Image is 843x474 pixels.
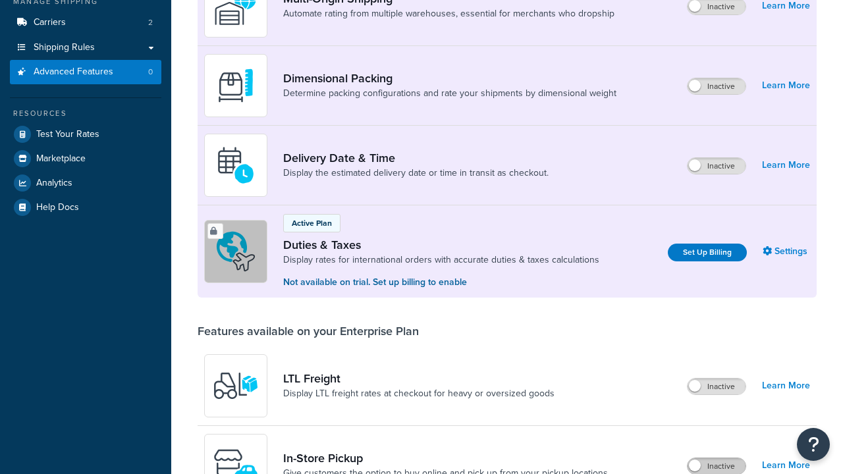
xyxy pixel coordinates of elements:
a: Learn More [762,377,810,395]
label: Inactive [688,379,746,394]
img: DTVBYsAAAAAASUVORK5CYII= [213,63,259,109]
a: Display LTL freight rates at checkout for heavy or oversized goods [283,387,555,400]
a: Determine packing configurations and rate your shipments by dimensional weight [283,87,616,100]
a: Display rates for international orders with accurate duties & taxes calculations [283,253,599,267]
label: Inactive [688,78,746,94]
span: Analytics [36,178,72,189]
a: Test Your Rates [10,122,161,146]
a: Dimensional Packing [283,71,616,86]
a: Shipping Rules [10,36,161,60]
span: Advanced Features [34,66,113,78]
a: Set Up Billing [668,244,747,261]
label: Inactive [688,158,746,174]
li: Carriers [10,11,161,35]
a: Automate rating from multiple warehouses, essential for merchants who dropship [283,7,614,20]
span: Help Docs [36,202,79,213]
a: LTL Freight [283,371,555,386]
label: Inactive [688,458,746,474]
a: Learn More [762,156,810,174]
span: Carriers [34,17,66,28]
span: Shipping Rules [34,42,95,53]
span: Marketplace [36,153,86,165]
a: Help Docs [10,196,161,219]
li: Advanced Features [10,60,161,84]
p: Active Plan [292,217,332,229]
div: Resources [10,108,161,119]
img: gfkeb5ejjkALwAAAABJRU5ErkJggg== [213,142,259,188]
a: Display the estimated delivery date or time in transit as checkout. [283,167,549,180]
a: Advanced Features0 [10,60,161,84]
a: Analytics [10,171,161,195]
span: Test Your Rates [36,129,99,140]
a: In-Store Pickup [283,451,608,465]
a: Carriers2 [10,11,161,35]
div: Features available on your Enterprise Plan [198,324,419,338]
img: y79ZsPf0fXUFUhFXDzUgf+ktZg5F2+ohG75+v3d2s1D9TjoU8PiyCIluIjV41seZevKCRuEjTPPOKHJsQcmKCXGdfprl3L4q7... [213,363,259,409]
a: Duties & Taxes [283,238,599,252]
a: Delivery Date & Time [283,151,549,165]
span: 0 [148,66,153,78]
span: 2 [148,17,153,28]
a: Settings [763,242,810,261]
button: Open Resource Center [797,428,830,461]
a: Marketplace [10,147,161,171]
a: Learn More [762,76,810,95]
p: Not available on trial. Set up billing to enable [283,275,599,290]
